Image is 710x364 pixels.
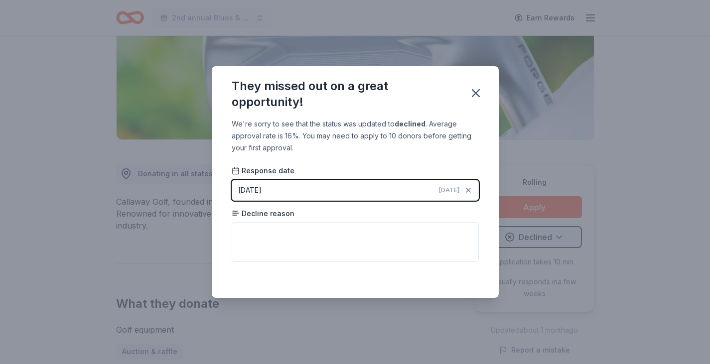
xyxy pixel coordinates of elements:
[238,184,262,196] div: [DATE]
[232,209,294,219] span: Decline reason
[232,180,479,201] button: [DATE][DATE]
[439,186,459,194] span: [DATE]
[395,120,426,128] b: declined
[232,118,479,154] div: We're sorry to see that the status was updated to . Average approval rate is 16%. You may need to...
[232,78,457,110] div: They missed out on a great opportunity!
[232,166,294,176] span: Response date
